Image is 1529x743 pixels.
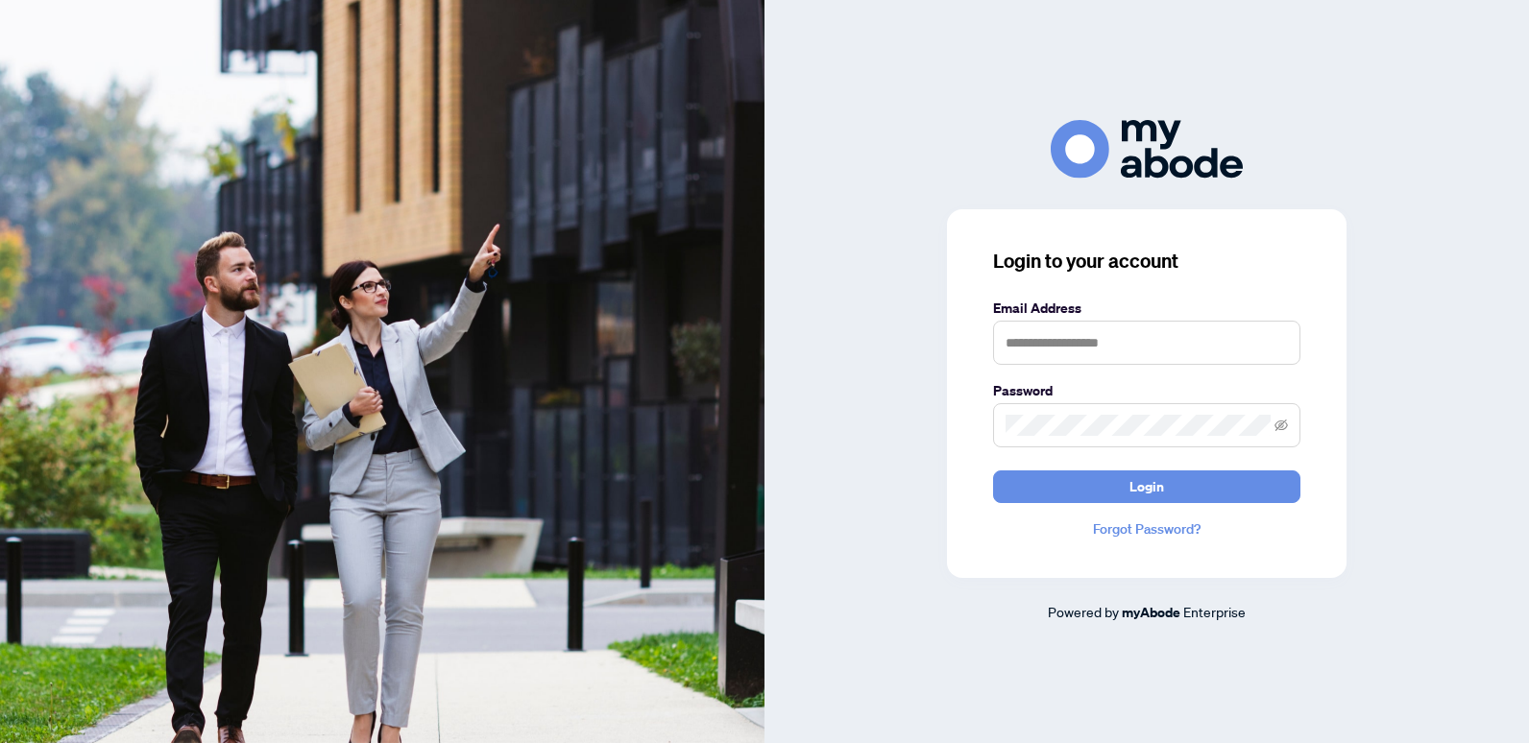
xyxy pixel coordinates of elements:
label: Email Address [993,298,1300,319]
img: ma-logo [1051,120,1243,179]
a: myAbode [1122,602,1180,623]
label: Password [993,380,1300,401]
span: Login [1129,471,1164,502]
button: Login [993,470,1300,503]
h3: Login to your account [993,248,1300,275]
span: Powered by [1048,603,1119,620]
span: eye-invisible [1274,419,1288,432]
a: Forgot Password? [993,518,1300,539]
span: Enterprise [1183,603,1246,620]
